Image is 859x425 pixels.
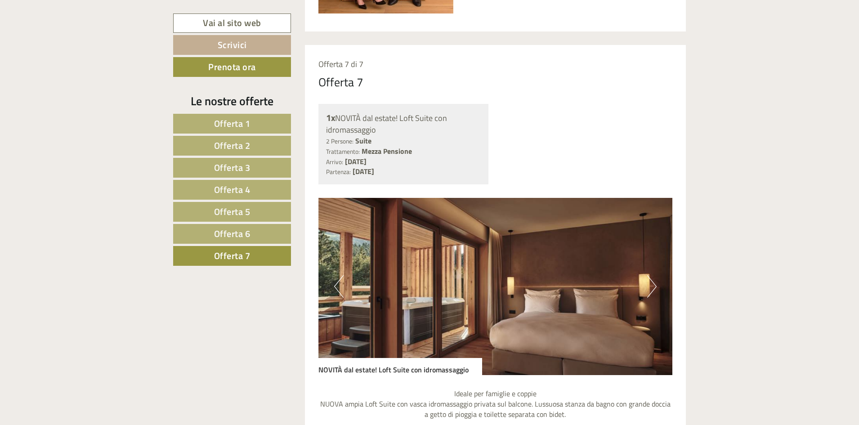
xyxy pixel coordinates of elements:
button: Previous [334,275,344,298]
a: Prenota ora [173,57,291,77]
small: Arrivo: [326,157,343,166]
b: Mezza Pensione [362,146,412,157]
span: Offerta 2 [214,139,251,152]
b: [DATE] [345,156,367,167]
b: [DATE] [353,166,374,177]
small: Trattamento: [326,147,360,156]
span: Offerta 1 [214,116,251,130]
span: Offerta 5 [214,205,251,219]
button: Next [647,275,657,298]
span: Offerta 4 [214,183,251,197]
a: Scrivici [173,35,291,55]
div: Le nostre offerte [173,93,291,109]
small: 2 Persone: [326,137,353,146]
div: NOVITÀ dal estate! Loft Suite con idromassaggio [318,358,482,375]
b: Suite [355,135,371,146]
span: Offerta 6 [214,227,251,241]
div: Offerta 7 [318,74,363,90]
img: image [318,198,673,375]
span: Offerta 7 [214,249,251,263]
span: Offerta 7 di 7 [318,58,363,70]
div: NOVITÀ dal estate! Loft Suite con idromassaggio [326,112,481,136]
b: 1x [326,111,335,125]
a: Vai al sito web [173,13,291,33]
span: Offerta 3 [214,161,251,174]
small: Partenza: [326,167,351,176]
